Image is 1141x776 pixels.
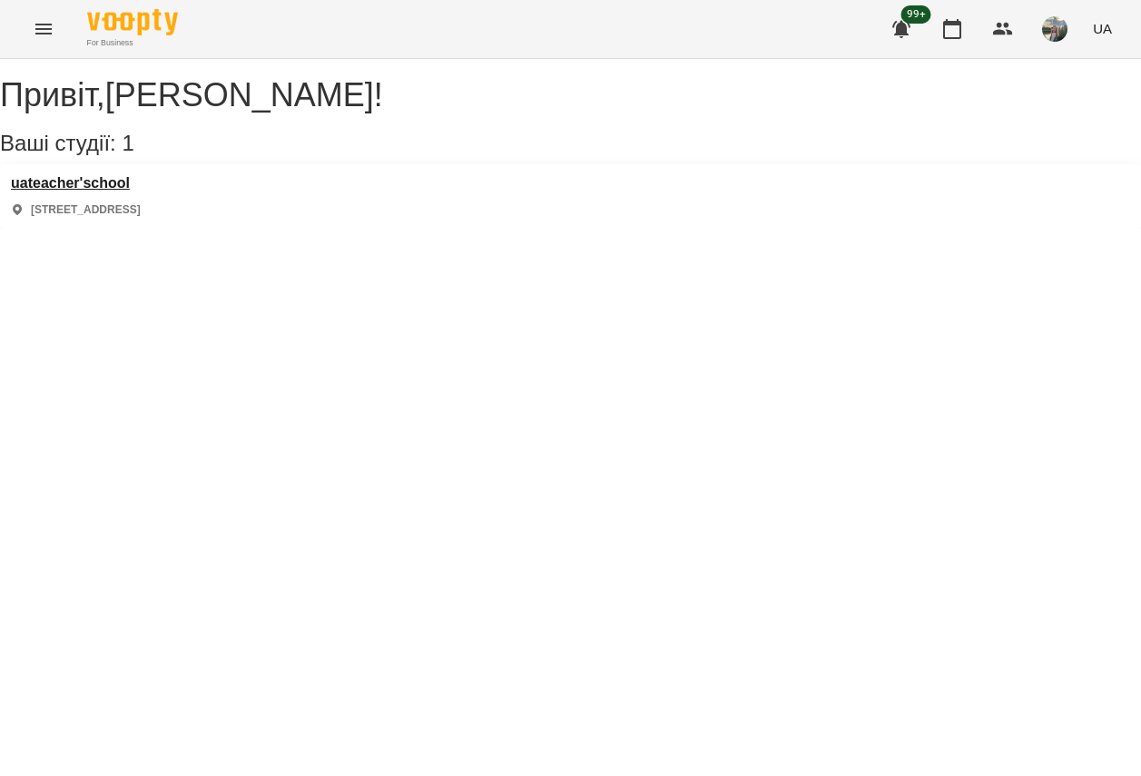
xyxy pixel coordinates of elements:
[22,7,65,51] button: Menu
[87,9,178,35] img: Voopty Logo
[901,5,931,24] span: 99+
[1086,12,1119,45] button: UA
[1093,19,1112,38] span: UA
[122,131,133,155] span: 1
[1042,16,1067,42] img: 3ee4fd3f6459422412234092ea5b7c8e.jpg
[87,37,178,49] span: For Business
[11,175,141,192] a: uateacher'school
[31,202,141,218] p: [STREET_ADDRESS]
